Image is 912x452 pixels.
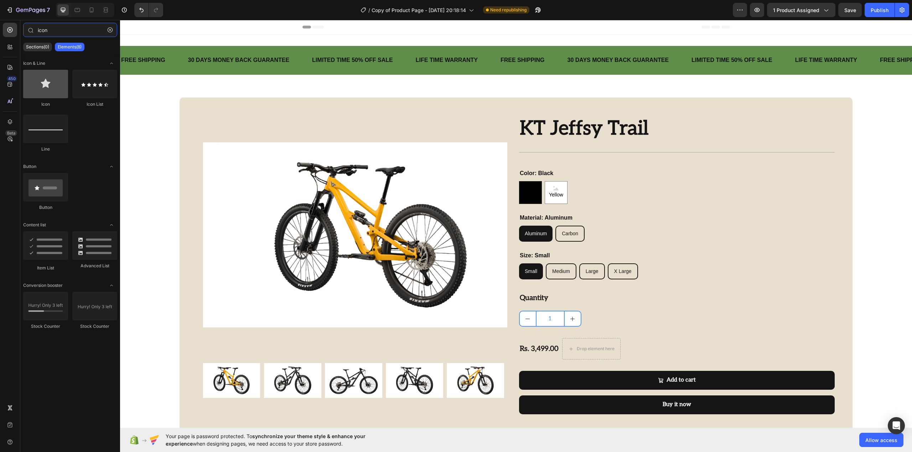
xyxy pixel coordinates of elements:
button: Publish [865,3,895,17]
button: decrement [400,291,416,306]
div: Item List [23,265,68,271]
div: Icon [23,101,68,107]
span: Toggle open [106,280,117,291]
h2: KT Jeffsy Trail [399,95,715,122]
p: Buy it now [543,380,571,390]
div: Rich Text Editor. Editing area: main [191,35,274,46]
legend: Color: Black [399,148,434,158]
span: 1 product assigned [773,6,819,14]
div: Icon List [72,101,117,107]
span: X Large [494,248,512,254]
div: Drop element here [457,326,494,332]
div: FREE SHIPPING [380,35,425,46]
span: Carbon [442,211,458,216]
iframe: Design area [120,20,912,428]
legend: Material: Aluminum [399,193,453,203]
span: Need republishing [490,7,527,13]
button: Save [838,3,862,17]
span: Aluminum [405,211,427,216]
div: Button [23,204,68,211]
button: 1 product assigned [767,3,835,17]
div: Publish [871,6,888,14]
button: increment [445,291,461,306]
div: 450 [7,76,17,82]
span: / [368,6,370,14]
p: Elements(8) [58,44,82,50]
span: Icon & Line [23,60,45,67]
div: Quantity [399,271,715,285]
span: Save [844,7,856,13]
span: Allow access [865,436,897,444]
span: Copy of Product Page - [DATE] 20:18:14 [372,6,466,14]
div: LIFE TIME WARRANTY [295,35,358,46]
div: Add to cart [546,355,576,366]
div: FREE SHIPPING [759,35,805,46]
div: Stock Counter [72,323,117,330]
p: 7 [47,6,50,14]
div: LIMITED TIME 50% OFF SALE [571,35,653,46]
div: Rs. 3,499.00 [399,322,439,336]
div: Undo/Redo [134,3,163,17]
button: <p>Buy it now</p> [399,375,715,394]
span: Conversion booster [23,282,63,289]
span: Your page is password protected. To when designing pages, we need access to your store password. [166,432,393,447]
p: LIMITED TIME 50% OFF SALE [192,35,273,46]
span: Small [405,248,417,254]
div: Stock Counter [23,323,68,330]
span: Medium [432,248,450,254]
span: Large [466,248,478,254]
span: Toggle open [106,219,117,231]
p: Sections(0) [26,44,49,50]
span: Content list [23,222,46,228]
div: 30 DAYS MONEY BACK GUARANTEE [447,35,550,46]
span: Toggle open [106,161,117,172]
span: Button [23,163,36,170]
div: Beta [5,130,17,136]
div: LIFE TIME WARRANTY [674,35,738,46]
div: Open Intercom Messenger [888,417,905,434]
input: Search Sections & Elements [23,23,117,37]
div: Advanced List [72,263,117,269]
button: Add to cart [399,351,715,370]
button: 7 [3,3,53,17]
span: Yellow [427,170,445,179]
div: Line [23,146,68,152]
span: Toggle open [106,58,117,69]
button: Allow access [859,433,903,447]
span: synchronize your theme style & enhance your experience [166,433,366,447]
input: quantity [416,291,445,306]
legend: Size: Small [399,231,430,241]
